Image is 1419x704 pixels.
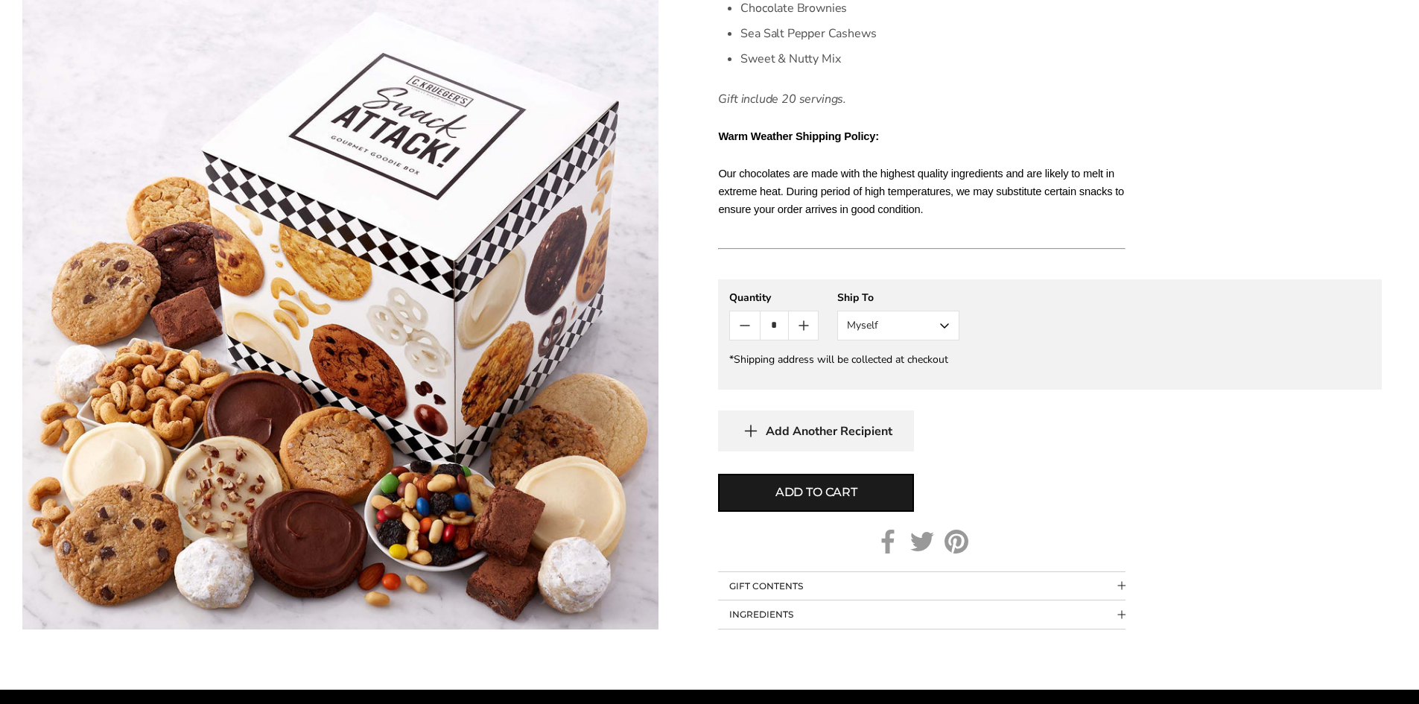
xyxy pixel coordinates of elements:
a: Facebook [876,530,900,554]
input: Quantity [760,311,789,340]
div: *Shipping address will be collected at checkout [729,352,1371,367]
em: Gift include 20 servings. [718,91,846,107]
button: Myself [837,311,959,340]
button: Add Another Recipient [718,410,914,451]
div: Ship To [837,291,959,305]
li: Sea Salt Pepper Cashews [740,21,1126,46]
button: Add to cart [718,474,914,512]
gfm-form: New recipient [718,279,1382,390]
a: Twitter [910,530,934,554]
div: Quantity [729,291,819,305]
a: Pinterest [945,530,968,554]
span: Add Another Recipient [766,424,892,439]
button: Collapsible block button [718,600,1126,629]
button: Count minus [730,311,759,340]
li: Sweet & Nutty Mix [740,46,1126,72]
span: Add to cart [775,483,857,501]
span: Warm Weather Shipping Policy: [718,130,879,142]
button: Count plus [789,311,818,340]
button: Collapsible block button [718,572,1126,600]
span: Our chocolates are made with the highest quality ingredients and are likely to melt in extreme he... [718,168,1124,215]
